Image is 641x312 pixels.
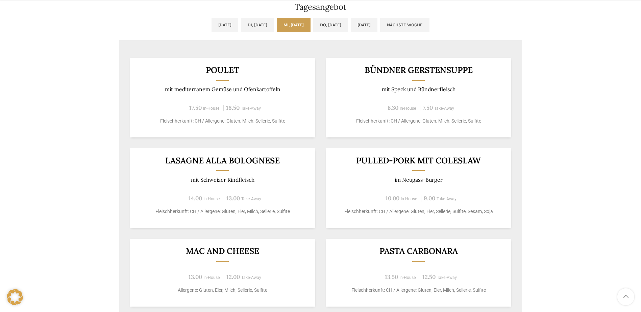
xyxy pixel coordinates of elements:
[334,66,503,74] h3: Bündner Gerstensuppe
[617,288,634,305] a: Scroll to top button
[226,273,240,281] span: 12.00
[226,194,240,202] span: 13.00
[334,208,503,215] p: Fleischherkunft: CH / Allergene: Gluten, Eier, Sellerie, Sulfite, Sesam, Soja
[437,275,457,280] span: Take-Away
[203,275,220,280] span: In-House
[138,156,307,165] h3: LASAGNE ALLA BOLOGNESE
[138,208,307,215] p: Fleischherkunft: CH / Allergene: Gluten, Eier, Milch, Sellerie, Sulfite
[434,106,454,111] span: Take-Away
[138,247,307,255] h3: Mac and Cheese
[399,275,416,280] span: In-House
[241,197,261,201] span: Take-Away
[334,156,503,165] h3: Pulled-Pork mit Coleslaw
[351,18,377,32] a: [DATE]
[424,194,435,202] span: 9.00
[334,287,503,294] p: Fleischherkunft: CH / Allergene: Gluten, Eier, Milch, Sellerie, Sulfite
[388,104,398,111] span: 8.30
[386,194,399,202] span: 10.00
[437,197,457,201] span: Take-Away
[203,197,220,201] span: In-House
[385,273,398,281] span: 13.50
[400,106,416,111] span: In-House
[226,104,240,111] span: 16.50
[401,197,417,201] span: In-House
[138,66,307,74] h3: Poulet
[138,118,307,125] p: Fleischherkunft: CH / Allergene: Gluten, Milch, Sellerie, Sulfite
[423,104,433,111] span: 7.50
[241,275,261,280] span: Take-Away
[422,273,436,281] span: 12.50
[189,273,202,281] span: 13.00
[241,18,274,32] a: Di, [DATE]
[334,118,503,125] p: Fleischherkunft: CH / Allergene: Gluten, Milch, Sellerie, Sulfite
[138,287,307,294] p: Allergene: Gluten, Eier, Milch, Sellerie, Sulfite
[212,18,238,32] a: [DATE]
[334,177,503,183] p: im Neugass-Burger
[138,177,307,183] p: mit Schweizer Rindfleisch
[334,86,503,93] p: mit Speck und Bündnerfleisch
[334,247,503,255] h3: Pasta Carbonara
[313,18,348,32] a: Do, [DATE]
[203,106,220,111] span: In-House
[189,104,202,111] span: 17.50
[241,106,261,111] span: Take-Away
[277,18,311,32] a: Mi, [DATE]
[119,3,522,11] h2: Tagesangebot
[189,194,202,202] span: 14.00
[138,86,307,93] p: mit mediterranem Gemüse und Ofenkartoffeln
[380,18,429,32] a: Nächste Woche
